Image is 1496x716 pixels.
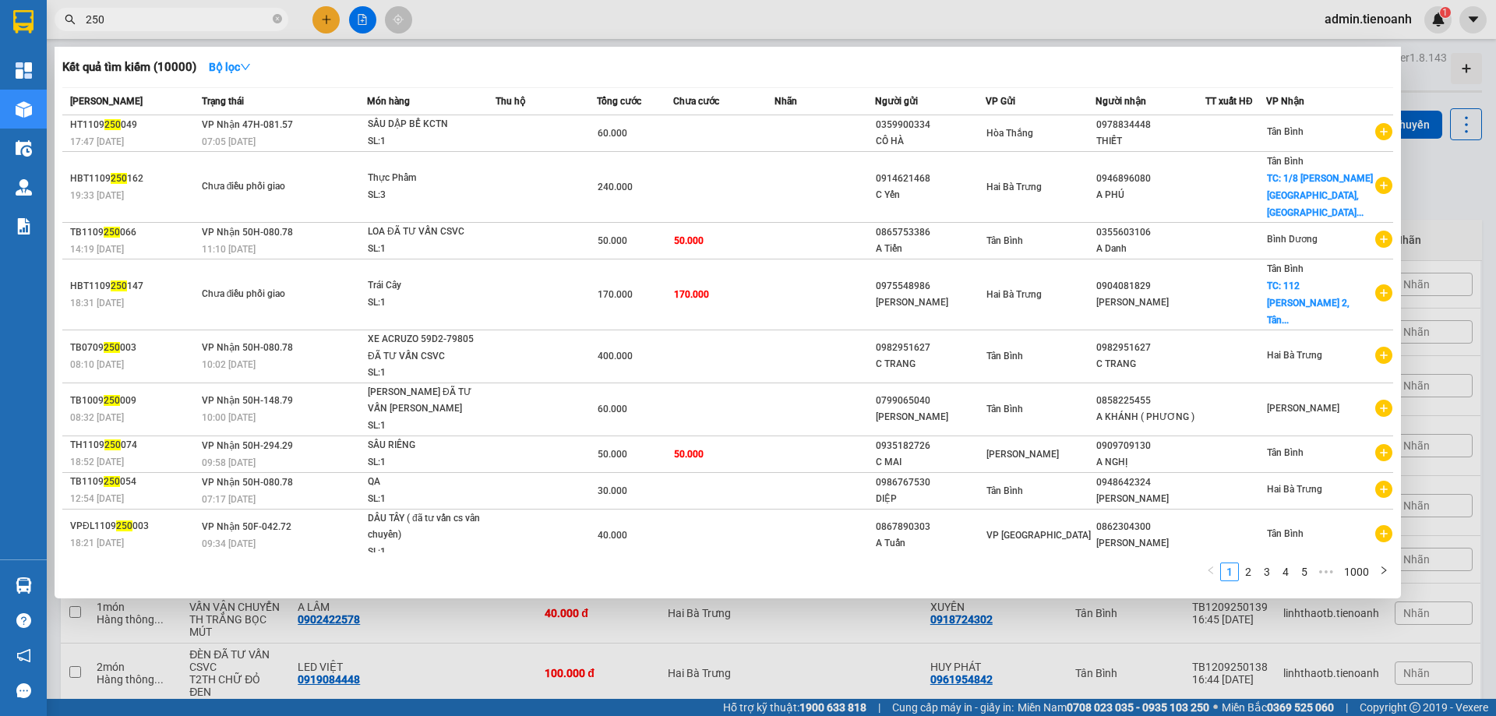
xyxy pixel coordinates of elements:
span: VP [GEOGRAPHIC_DATA] [986,530,1091,541]
span: plus-circle [1375,231,1392,248]
span: 50.000 [674,235,704,246]
div: CÔ HÀ [876,133,984,150]
span: Tân Bình [1267,447,1304,458]
div: TB0709 003 [70,340,197,356]
a: 1 [1221,563,1238,580]
div: 0935182726 [876,438,984,454]
span: plus-circle [1375,481,1392,498]
span: 07:05 [DATE] [202,136,256,147]
span: Tân Bình [986,351,1023,362]
span: plus-circle [1375,525,1392,542]
div: DÂU TÂY ( đã tư vấn cs vân chuyển) [368,510,485,544]
span: 10:02 [DATE] [202,359,256,370]
span: Hai Bà Trưng [986,182,1042,192]
span: search [65,14,76,25]
span: Bình Dương [1267,234,1318,245]
span: plus-circle [1375,400,1392,417]
div: A Tiến [876,241,984,257]
div: C MAI [876,454,984,471]
span: VP Nhận 50H-080.78 [202,477,293,488]
div: SL: 1 [368,454,485,471]
div: SL: 1 [368,133,485,150]
span: VP Nhận 47H-081.57 [202,119,293,130]
span: 50.000 [598,235,627,246]
div: C TRANG [1096,356,1205,372]
span: 250 [111,280,127,291]
div: 0355603106 [1096,224,1205,241]
span: 250 [104,119,121,130]
span: VP Nhận 50H-148.79 [202,395,293,406]
span: VP Nhận 50H-080.78 [202,342,293,353]
div: 0946896080 [1096,171,1205,187]
li: 1 [1220,563,1239,581]
span: 50.000 [674,449,704,460]
div: [PERSON_NAME] [1096,491,1205,507]
span: 18:52 [DATE] [70,457,124,467]
span: VP Nhận [1266,96,1304,107]
img: warehouse-icon [16,577,32,594]
div: 0975548986 [876,278,984,295]
span: 250 [104,395,120,406]
div: C TRANG [876,356,984,372]
span: 09:58 [DATE] [202,457,256,468]
div: DIỆP [876,491,984,507]
a: 3 [1258,563,1275,580]
div: [PERSON_NAME] ĐÃ TƯ VẤN [PERSON_NAME] SÁCH VẬN CHUYỂN [368,384,485,418]
div: 0982951627 [1096,340,1205,356]
span: TT xuất HĐ [1205,96,1253,107]
li: Next 5 Pages [1314,563,1339,581]
span: VP Gửi [986,96,1015,107]
span: ••• [1314,563,1339,581]
span: Món hàng [367,96,410,107]
div: A NGHỊ [1096,454,1205,471]
span: 10:00 [DATE] [202,412,256,423]
span: Người gửi [875,96,918,107]
span: plus-circle [1375,444,1392,461]
div: SL: 1 [368,491,485,508]
button: Bộ lọcdown [196,55,263,79]
span: VP Nhận 50F-042.72 [202,521,291,532]
div: Chưa điều phối giao [202,286,319,303]
div: A PHÚ [1096,187,1205,203]
span: 250 [104,439,121,450]
span: 60.000 [598,128,627,139]
span: 19:33 [DATE] [70,190,124,201]
div: C Yến [876,187,984,203]
div: 0799065040 [876,393,984,409]
span: [PERSON_NAME] [986,449,1059,460]
span: 250 [116,520,132,531]
span: Tân Bình [986,404,1023,414]
img: logo-vxr [13,10,34,34]
span: 50.000 [598,449,627,460]
span: 240.000 [598,182,633,192]
div: SẦU DẬP BỂ KCTN [368,116,485,133]
div: A KHÁNH ( PHƯƠNG ) [1096,409,1205,425]
span: 08:10 [DATE] [70,359,124,370]
div: [PERSON_NAME] [876,295,984,311]
span: 250 [104,227,120,238]
span: close-circle [273,14,282,23]
a: 4 [1277,563,1294,580]
img: solution-icon [16,218,32,235]
span: Thu hộ [496,96,525,107]
span: 09:34 [DATE] [202,538,256,549]
span: 18:21 [DATE] [70,538,124,548]
span: 250 [111,173,127,184]
span: 170.000 [598,289,633,300]
div: 0986767530 [876,474,984,491]
span: [PERSON_NAME] [70,96,143,107]
span: 170.000 [674,289,709,300]
div: SL: 1 [368,418,485,435]
div: 0982951627 [876,340,984,356]
span: Tân Bình [1267,126,1304,137]
span: VP Nhận 50H-294.29 [202,440,293,451]
li: Previous Page [1201,563,1220,581]
div: A Tuấn [876,535,984,552]
span: Tân Bình [986,235,1023,246]
div: 0904081829 [1096,278,1205,295]
span: 08:32 [DATE] [70,412,124,423]
span: Người nhận [1096,96,1146,107]
div: 0359900334 [876,117,984,133]
div: SL: 1 [368,241,485,258]
div: SL: 1 [368,295,485,312]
